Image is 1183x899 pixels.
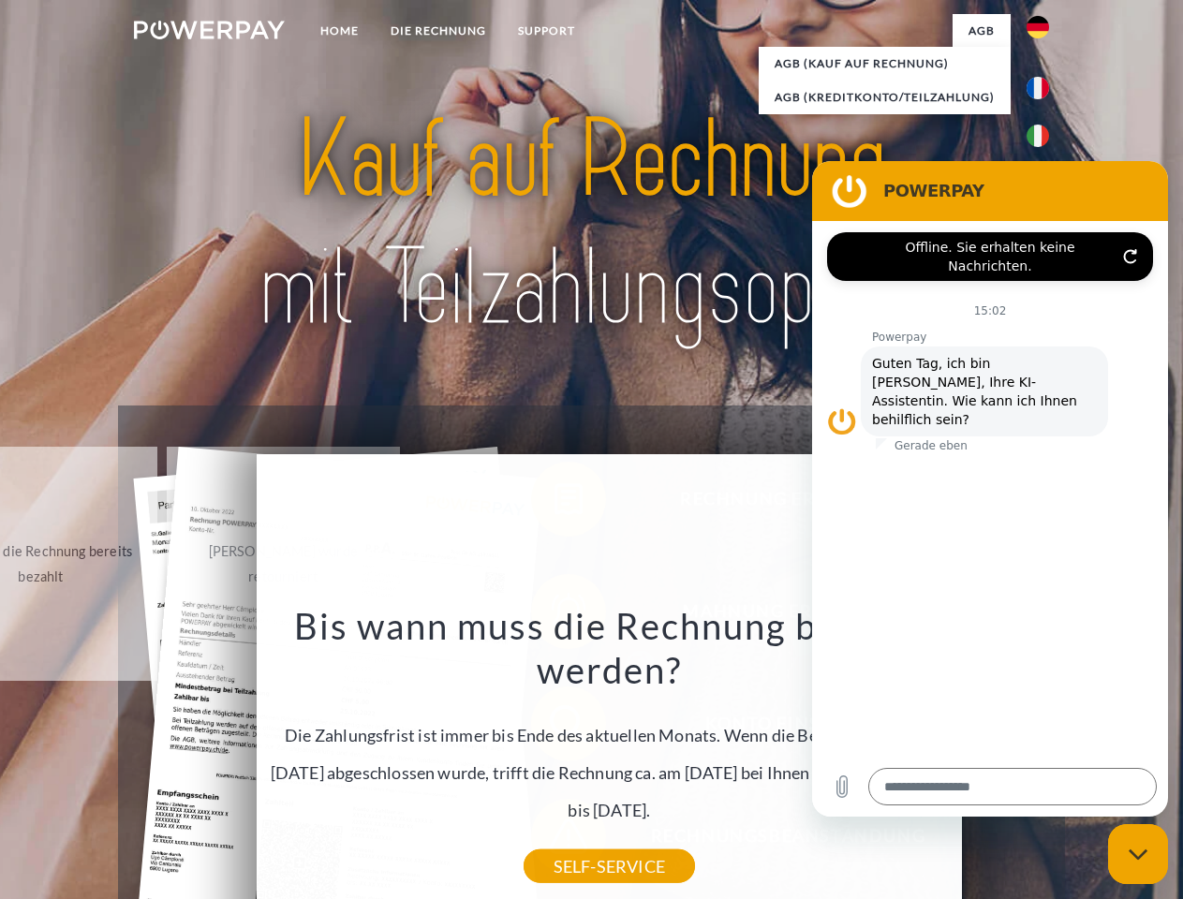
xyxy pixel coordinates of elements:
a: AGB (Kreditkonto/Teilzahlung) [759,81,1011,114]
img: logo-powerpay-white.svg [134,21,285,39]
a: SELF-SERVICE [524,849,695,883]
a: SUPPORT [502,14,591,48]
iframe: Schaltfläche zum Öffnen des Messaging-Fensters; Konversation läuft [1108,824,1168,884]
a: agb [953,14,1011,48]
img: fr [1027,77,1049,99]
h3: Bis wann muss die Rechnung bezahlt werden? [267,603,951,693]
div: [PERSON_NAME] wurde retourniert [178,538,389,589]
a: DIE RECHNUNG [375,14,502,48]
a: Home [304,14,375,48]
img: it [1027,125,1049,147]
img: title-powerpay_de.svg [179,90,1004,359]
a: AGB (Kauf auf Rechnung) [759,47,1011,81]
img: de [1027,16,1049,38]
div: Die Zahlungsfrist ist immer bis Ende des aktuellen Monats. Wenn die Bestellung z.B. am [DATE] abg... [267,603,951,866]
iframe: Messaging-Fenster [812,161,1168,817]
